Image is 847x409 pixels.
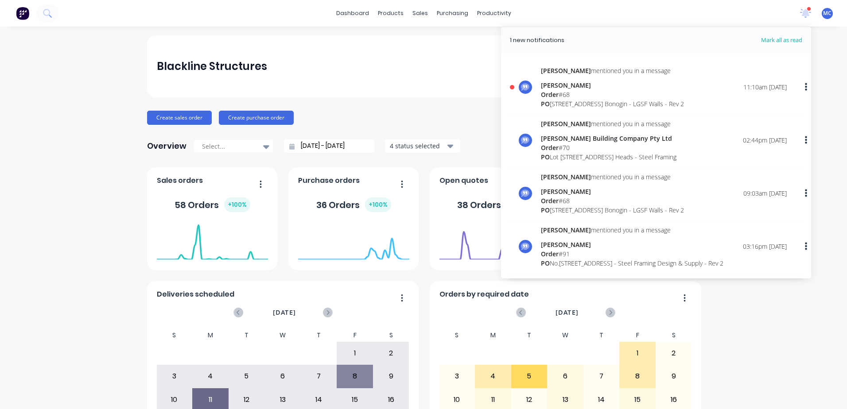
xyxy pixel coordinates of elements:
div: mentioned you in a message [541,225,723,235]
div: [PERSON_NAME] [541,240,723,249]
div: 7 [301,365,337,387]
div: [PERSON_NAME] [541,187,684,196]
div: sales [408,7,432,20]
span: Sales orders [157,175,203,186]
div: 7 [584,365,619,387]
div: 1 [337,342,373,364]
div: Blackline Structures [157,58,267,75]
span: MC [823,9,831,17]
div: mentioned you in a message [541,66,684,75]
div: # 68 [541,196,684,205]
div: 6 [265,365,300,387]
span: [PERSON_NAME] [541,173,591,181]
span: PO [541,206,550,214]
div: 38 Orders [457,197,532,212]
div: No.[STREET_ADDRESS] - Steel Framing Design & Supply - Rev 2 [541,259,723,268]
div: + 100 % [224,197,250,212]
div: 02:44pm [DATE] [743,135,787,145]
div: mentioned you in a message [541,119,676,128]
div: 8 [337,365,373,387]
div: [PERSON_NAME] [541,81,684,90]
span: [DATE] [556,308,579,317]
div: products [373,7,408,20]
span: Order [541,250,559,258]
span: PO [541,153,550,161]
div: S [656,329,692,342]
div: 5 [229,365,264,387]
a: dashboard [332,7,373,20]
div: mentioned you in a message [541,172,684,181]
div: S [439,329,475,342]
div: Lot [STREET_ADDRESS] Heads - Steel Framing [541,152,676,162]
div: # 91 [541,249,723,259]
div: 9 [373,365,409,387]
div: 03:16pm [DATE] [743,242,787,251]
div: 36 Orders [316,197,391,212]
span: [PERSON_NAME] [541,226,591,234]
div: W [264,329,301,342]
div: 6 [548,365,583,387]
div: 3 [439,365,475,387]
button: 4 status selected [385,139,460,153]
div: [PERSON_NAME] Building Company Pty Ltd [541,134,676,143]
span: Order [541,143,559,152]
div: 1 [620,342,655,364]
div: S [156,329,193,342]
span: Mark all as read [729,36,802,45]
span: Open quotes [439,175,488,186]
img: Factory [16,7,29,20]
div: 11:10am [DATE] [743,82,787,92]
span: [PERSON_NAME] [541,66,591,75]
div: 2 [373,342,409,364]
span: Purchase orders [298,175,360,186]
span: [DATE] [273,308,296,317]
div: T [301,329,337,342]
div: 09:03am [DATE] [743,189,787,198]
span: PO [541,259,550,267]
button: Create purchase order [219,111,294,125]
div: 5 [512,365,547,387]
div: 2 [656,342,692,364]
div: productivity [473,7,516,20]
div: F [337,329,373,342]
div: T [583,329,620,342]
div: 9 [656,365,692,387]
div: 4 status selected [390,141,446,150]
div: T [229,329,265,342]
span: Order [541,90,559,99]
div: 1 new notifications [510,36,564,45]
span: [PERSON_NAME] [541,120,591,128]
div: S [373,329,409,342]
div: W [547,329,583,342]
div: F [619,329,656,342]
div: T [511,329,548,342]
div: purchasing [432,7,473,20]
div: M [192,329,229,342]
div: [STREET_ADDRESS] Bonogin - LGSF Walls - Rev 2 [541,99,684,108]
div: 58 Orders [175,197,250,212]
button: Create sales order [147,111,212,125]
div: # 70 [541,143,676,152]
div: # 68 [541,90,684,99]
span: Order [541,197,559,205]
div: 4 [475,365,511,387]
span: PO [541,100,550,108]
div: + 100 % [365,197,391,212]
div: Overview [147,137,186,155]
div: 3 [157,365,192,387]
div: 4 [193,365,228,387]
div: M [475,329,511,342]
div: 8 [620,365,655,387]
div: [STREET_ADDRESS] Bonogin - LGSF Walls - Rev 2 [541,205,684,215]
